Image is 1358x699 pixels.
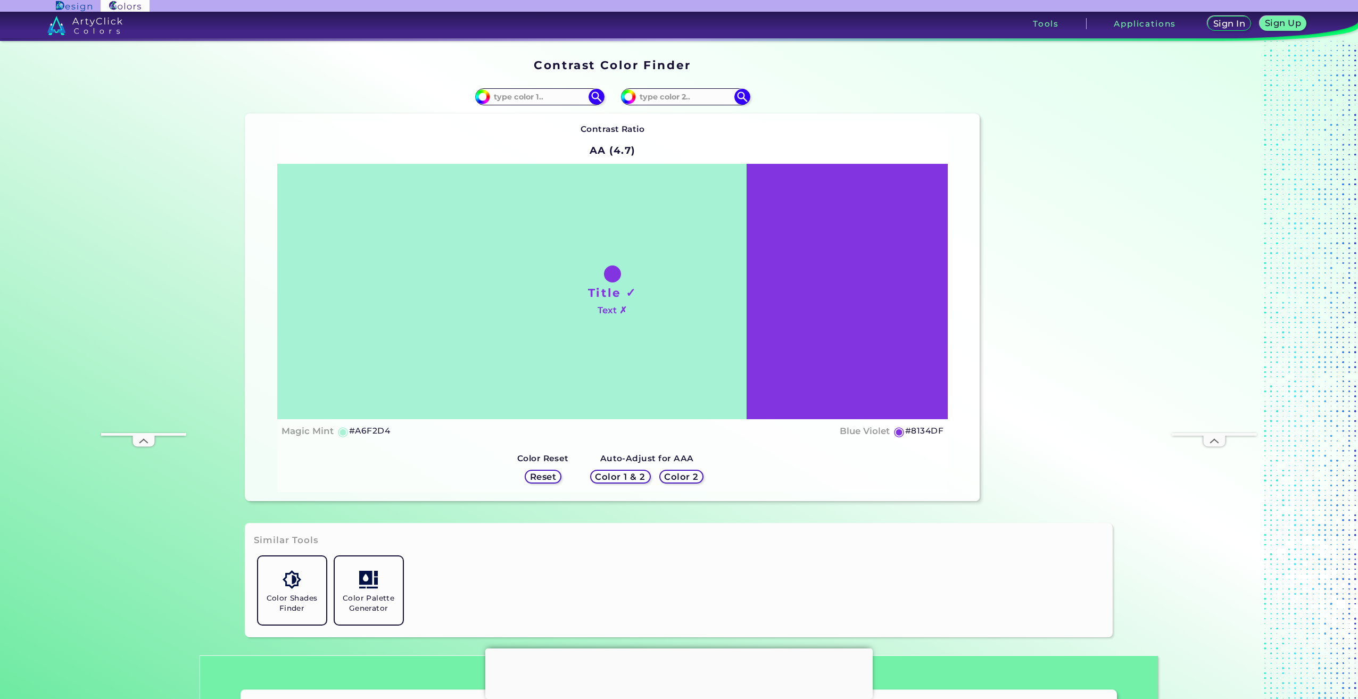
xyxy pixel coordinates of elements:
[589,89,605,105] img: icon search
[984,55,1117,505] iframe: Advertisement
[262,593,322,613] h5: Color Shades Finder
[281,423,334,439] h4: Magic Mint
[598,303,627,318] h4: Text ✗
[283,570,301,589] img: icon_color_shades.svg
[734,89,750,105] img: icon search
[581,124,645,134] strong: Contrast Ratio
[585,139,641,162] h2: AA (4.7)
[254,534,319,547] h3: Similar Tools
[531,473,555,481] h5: Reset
[254,552,330,629] a: Color Shades Finder
[485,648,873,696] iframe: Advertisement
[1262,17,1304,30] a: Sign Up
[339,593,399,613] h5: Color Palette Generator
[517,453,569,463] strong: Color Reset
[101,114,186,433] iframe: Advertisement
[337,425,349,438] h5: ◉
[1266,19,1299,27] h5: Sign Up
[666,473,697,481] h5: Color 2
[1033,20,1059,28] h3: Tools
[47,16,122,35] img: logo_artyclick_colors_white.svg
[893,425,905,438] h5: ◉
[905,424,943,438] h5: #8134DF
[1114,20,1176,28] h3: Applications
[330,552,407,629] a: Color Palette Generator
[490,89,589,104] input: type color 1..
[588,285,637,301] h1: Title ✓
[600,453,694,463] strong: Auto-Adjust for AAA
[349,424,390,438] h5: #A6F2D4
[534,57,691,73] h1: Contrast Color Finder
[1210,17,1249,30] a: Sign In
[1172,114,1257,433] iframe: Advertisement
[1215,20,1244,28] h5: Sign In
[56,1,92,11] img: ArtyClick Design logo
[636,89,735,104] input: type color 2..
[840,423,890,439] h4: Blue Violet
[359,570,378,589] img: icon_col_pal_col.svg
[598,473,643,481] h5: Color 1 & 2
